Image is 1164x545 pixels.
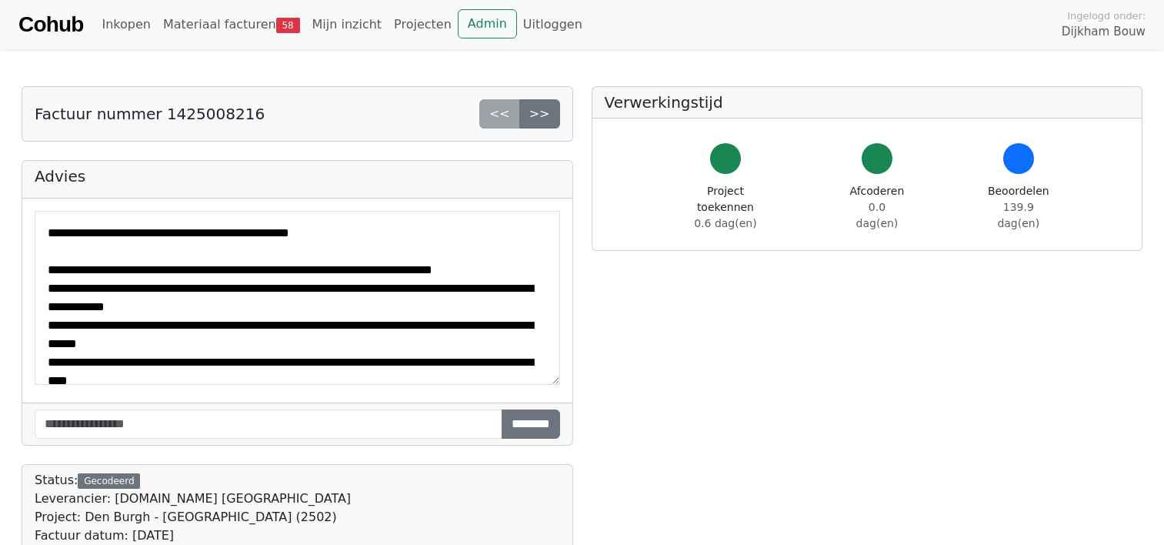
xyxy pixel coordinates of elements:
[517,9,589,40] a: Uitloggen
[35,105,265,123] h5: Factuur nummer 1425008216
[694,217,756,229] span: 0.6 dag(en)
[388,9,458,40] a: Projecten
[276,18,300,33] span: 58
[35,490,351,508] div: Leverancier: [DOMAIN_NAME] [GEOGRAPHIC_DATA]
[35,167,560,186] h5: Advies
[605,93,1130,112] h5: Verwerkingstijd
[982,183,1056,232] div: Beoordelen
[18,6,83,43] a: Cohub
[679,183,773,232] div: Project toekennen
[35,471,351,545] div: Status:
[1067,8,1146,23] span: Ingelogd onder:
[458,9,517,38] a: Admin
[157,9,306,40] a: Materiaal facturen58
[306,9,389,40] a: Mijn inzicht
[856,201,899,229] span: 0.0 dag(en)
[997,201,1039,229] span: 139.9 dag(en)
[78,473,140,489] div: Gecodeerd
[519,99,560,129] a: >>
[35,527,351,545] div: Factuur datum: [DATE]
[35,508,351,527] div: Project: Den Burgh - [GEOGRAPHIC_DATA] (2502)
[846,183,907,232] div: Afcoderen
[1062,23,1146,41] span: Dijkham Bouw
[95,9,156,40] a: Inkopen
